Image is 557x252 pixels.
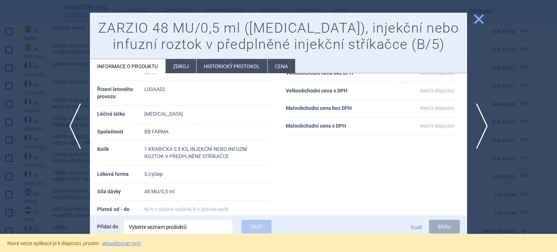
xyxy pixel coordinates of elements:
font: Společnost [97,129,123,135]
font: Velkoobchodní cena s DPH [286,88,347,94]
font: Nová verze aplikace je k dispozici, prosím [7,240,99,246]
font: Není k dispozici [420,70,454,76]
font: Historický protokol [204,63,260,69]
font: Síla dávky [97,189,121,194]
font: . [144,240,146,246]
font: Vyberte seznam produktů [129,224,187,230]
font: BB FARMA [144,129,169,135]
font: Platné od - do [97,206,129,212]
font: [MEDICAL_DATA] [144,111,183,117]
button: Blízko [429,220,460,234]
font: Přidat do [97,224,118,230]
font: Uložit [250,224,263,230]
font: 1 KRABIČKA S 5 KS, INJEKČNÍ NEBO INFUZNÍ ROZTOK V PŘEDPLNĚNÉ STŘÍKAČCE [144,146,247,159]
font: 48 MU/0,5 ml [144,189,174,194]
font: Není k dispozici [420,105,454,111]
font: Balík [97,146,109,152]
font: Maloobchodní cena bez DPH [286,105,352,111]
font: Není k dispozici [420,123,454,129]
font: Velkoobchodní cena bez DPH [286,70,353,76]
font: Cena [275,63,288,69]
font: ZARZIO 48 MU/0,5 ml ([MEDICAL_DATA]), injekční nebo infuzní roztok v předplněné injekční stříkačc... [98,20,459,53]
font: aktualizovat nyní [102,240,141,246]
font: Není k dispozici [420,88,454,94]
font: Řízení letového provozu [97,86,133,99]
div: Vyberte seznam produktů [124,220,232,234]
font: - [186,206,187,212]
button: Podíl [410,224,422,230]
button: Uložit [242,220,272,234]
font: Informace o produktu [97,63,158,69]
font: S i/pSep [144,171,163,177]
font: N/A v datové sadě [187,206,228,212]
font: Léčivá látka [97,111,125,117]
font: N/A v datové sadě [144,206,186,212]
font: Maloobchodní cena s DPH [286,123,346,129]
font: Blízko [438,224,451,230]
font: Zdroj [173,63,189,69]
font: Podíl [410,224,422,230]
font: Léková forma [97,171,129,177]
font: L03AA02 [144,86,165,92]
font: ZARZIO 48 MU/0,5 ml ([MEDICAL_DATA]), injekční nebo infuzní roztok v předplněné injekční stříkačc... [144,54,256,74]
